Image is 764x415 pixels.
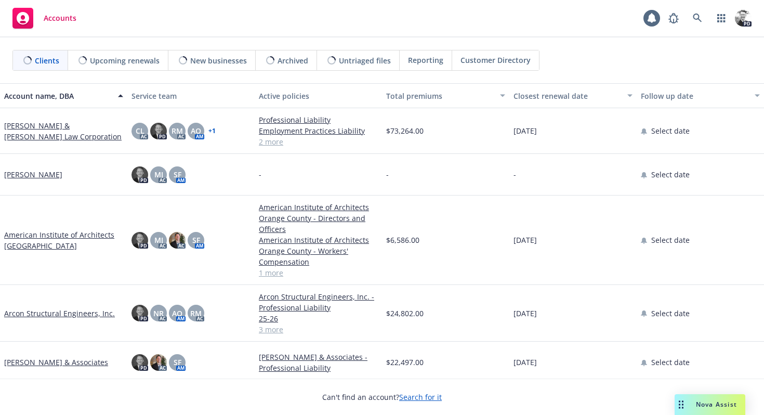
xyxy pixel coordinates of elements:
span: [DATE] [513,235,537,245]
a: American Institute of Architects [GEOGRAPHIC_DATA] [4,229,123,251]
div: Total premiums [386,90,494,101]
span: Untriaged files [339,55,391,66]
span: Reporting [408,55,443,66]
a: Search for it [399,392,442,402]
span: Select date [651,308,690,319]
span: RM [172,125,183,136]
span: Upcoming renewals [90,55,160,66]
span: AO [191,125,201,136]
a: American Institute of Architects Orange County - Workers' Compensation [259,235,378,267]
a: Accounts [8,4,81,33]
span: [DATE] [513,357,537,368]
button: Closest renewal date [509,83,637,108]
a: [PERSON_NAME] [4,169,62,180]
span: $24,802.00 [386,308,424,319]
div: Drag to move [675,394,688,415]
a: 1 more [259,267,378,278]
a: Professional Liability [259,114,378,125]
span: Nova Assist [696,400,737,409]
img: photo [131,354,148,371]
div: Service team [131,90,251,101]
span: - [513,169,516,180]
a: Switch app [711,8,732,29]
img: photo [150,354,167,371]
span: $6,586.00 [386,235,419,245]
span: [DATE] [513,308,537,319]
button: Total premiums [382,83,509,108]
img: photo [150,123,167,139]
a: [PERSON_NAME] & [PERSON_NAME] Law Corporation [4,120,123,142]
span: - [259,169,261,180]
button: Active policies [255,83,382,108]
span: SF [192,235,200,245]
span: Can't find an account? [322,392,442,403]
span: RM [190,308,202,319]
div: Follow up date [641,90,748,101]
a: Arcon Structural Engineers, Inc. [4,308,115,319]
span: Accounts [44,14,76,22]
span: MJ [154,235,163,245]
a: [PERSON_NAME] & Associates - Professional Liability [259,352,378,373]
a: 25-26 [259,313,378,324]
span: CL [136,125,144,136]
span: MJ [154,169,163,180]
img: photo [131,232,148,249]
a: Arcon Structural Engineers, Inc. - Professional Liability [259,291,378,313]
span: Select date [651,235,690,245]
img: photo [131,305,148,321]
span: Select date [651,357,690,368]
a: 3 more [259,324,378,335]
span: $22,497.00 [386,357,424,368]
div: Closest renewal date [513,90,621,101]
img: photo [735,10,752,27]
a: Report a Bug [663,8,684,29]
img: photo [169,232,186,249]
span: New businesses [190,55,247,66]
span: NR [153,308,164,319]
span: SF [174,357,181,368]
div: Account name, DBA [4,90,112,101]
a: Employment Practices Liability [259,125,378,136]
span: Select date [651,125,690,136]
span: Archived [278,55,308,66]
span: $73,264.00 [386,125,424,136]
span: Customer Directory [460,55,531,66]
button: Follow up date [637,83,764,108]
span: Clients [35,55,59,66]
a: 2 more [259,136,378,147]
span: SF [174,169,181,180]
span: [DATE] [513,125,537,136]
span: AO [172,308,182,319]
button: Nova Assist [675,394,745,415]
span: Select date [651,169,690,180]
a: [PERSON_NAME] & Associates [4,357,108,368]
a: + 1 [208,128,216,134]
img: photo [131,166,148,183]
div: Active policies [259,90,378,101]
a: Search [687,8,708,29]
span: - [386,169,389,180]
button: Service team [127,83,255,108]
a: American Institute of Architects Orange County - Directors and Officers [259,202,378,235]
